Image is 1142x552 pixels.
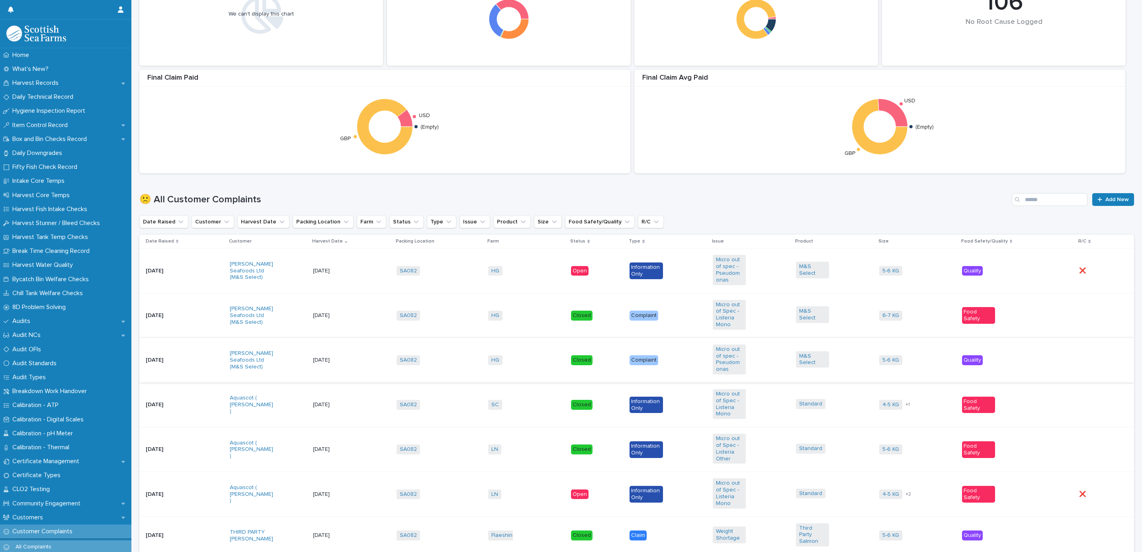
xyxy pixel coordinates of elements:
[9,374,52,381] p: Audit Types
[1105,197,1129,202] span: Add New
[882,357,899,364] a: 5-6 KG
[904,98,915,104] text: USD
[396,237,434,246] p: Packing Location
[313,268,346,274] p: [DATE]
[630,355,658,365] div: Complaint
[491,312,499,319] a: HG
[491,357,499,364] a: HG
[421,124,439,130] text: (Empty)
[629,237,640,246] p: Type
[146,268,179,274] p: [DATE]
[389,215,424,228] button: Status
[1012,193,1087,206] input: Search
[146,532,179,539] p: [DATE]
[712,237,724,246] p: Issue
[491,532,515,539] a: Flaeshins
[716,256,743,283] a: Micro out of spec - Pseudomonas
[716,480,743,507] a: Micro out of Spec - Listeria Mono
[237,215,289,228] button: Harvest Date
[962,441,995,458] div: Food Safety
[313,401,346,408] p: [DATE]
[896,18,1112,43] div: No Root Cause Logged
[146,446,179,453] p: [DATE]
[961,237,1008,246] p: Food Safety/Quality
[630,262,663,279] div: Information Only
[9,303,72,311] p: 8D Problem Solving
[799,263,826,277] a: M&S Select
[139,293,1134,338] tr: [DATE][PERSON_NAME] Seafoods Ltd (M&S Select) [DATE]SA082 HG ClosedComplaintMicro out of Spec - L...
[9,177,71,185] p: Intake Core Temps
[491,446,498,453] a: LN
[9,79,65,87] p: Harvest Records
[9,247,96,255] p: Break Time Cleaning Record
[571,489,589,499] div: Open
[139,427,1134,472] tr: [DATE]Aquascot ( [PERSON_NAME] ) [DATE]SA082 LN ClosedInformation OnlyMicro out of Spec - Listeri...
[962,397,995,413] div: Food Safety
[229,237,252,246] p: Customer
[9,500,87,507] p: Community Engagement
[571,444,593,454] div: Closed
[799,353,826,366] a: M&S Select
[9,135,93,143] p: Box and Bin Checks Record
[9,388,93,395] p: Breakdown Work Handover
[146,312,179,319] p: [DATE]
[9,544,58,550] p: All Complaints
[716,435,743,462] a: Micro out of Spec - Listeria Other
[716,346,743,373] a: Micro out of spec - Pseudomonas
[630,530,647,540] div: Claim
[139,249,1134,293] tr: [DATE][PERSON_NAME] Seafoods Ltd (M&S Select) [DATE]SA082 HG OpenInformation OnlyMicro out of spe...
[9,458,86,465] p: Certificate Management
[427,215,456,228] button: Type
[799,525,826,545] a: Third Party Salmon
[1079,266,1087,274] p: ❌
[400,491,417,498] a: SA082
[9,192,76,199] p: Harvest Core Temps
[491,268,499,274] a: HG
[9,317,37,325] p: Audits
[493,215,531,228] button: Product
[9,261,79,269] p: Harvest Water Quality
[570,237,585,246] p: Status
[9,206,94,213] p: Harvest Fish Intake Checks
[357,215,386,228] button: Farm
[230,484,273,504] a: Aquascot ( [PERSON_NAME] )
[9,219,106,227] p: Harvest Stunner / Bleed Checks
[882,491,899,498] a: 4-5 KG
[230,305,273,325] a: [PERSON_NAME] Seafoods Ltd (M&S Select)
[571,311,593,321] div: Closed
[146,401,179,408] p: [DATE]
[229,11,294,18] div: We can't display this chart
[400,446,417,453] a: SA082
[799,490,822,497] a: Standard
[1079,489,1087,498] p: ❌
[9,528,79,535] p: Customer Complaints
[799,445,822,452] a: Standard
[9,430,79,437] p: Calibration - pH Meter
[534,215,562,228] button: Size
[400,532,417,539] a: SA082
[230,395,273,415] a: Aquascot ( [PERSON_NAME] )
[400,312,417,319] a: SA082
[9,290,89,297] p: Chill Tank Welfare Checks
[487,237,499,246] p: Farm
[634,74,1125,87] div: Final Claim Avg Paid
[9,65,55,73] p: What's New?
[400,401,417,408] a: SA082
[491,401,499,408] a: SC
[312,237,343,246] p: Harvest Date
[882,532,899,539] a: 5-6 KG
[419,112,430,118] text: USD
[1092,193,1134,206] a: Add New
[340,136,351,141] text: GBP
[293,215,354,228] button: Packing Location
[962,355,983,365] div: Quality
[882,401,899,408] a: 4-5 KG
[146,357,179,364] p: [DATE]
[795,237,813,246] p: Product
[878,237,889,246] p: Size
[845,150,855,156] text: GBP
[400,357,417,364] a: SA082
[882,268,899,274] a: 5-6 KG
[313,312,346,319] p: [DATE]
